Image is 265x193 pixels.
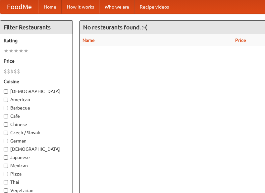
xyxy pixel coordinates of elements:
h5: Price [4,58,69,64]
label: Chinese [4,121,69,128]
h5: Cuisine [4,78,69,85]
li: ★ [9,47,14,54]
li: $ [4,68,7,75]
a: Home [38,0,62,14]
label: Barbecue [4,105,69,111]
li: ★ [24,47,28,54]
input: Thai [4,180,8,184]
li: ★ [19,47,24,54]
a: Price [235,38,246,43]
li: ★ [4,47,9,54]
input: Chinese [4,122,8,127]
input: Mexican [4,164,8,168]
li: $ [10,68,14,75]
input: Japanese [4,155,8,160]
label: [DEMOGRAPHIC_DATA] [4,146,69,152]
h4: Filter Restaurants [0,21,73,34]
label: Czech / Slovak [4,129,69,136]
input: American [4,98,8,102]
label: Mexican [4,162,69,169]
input: [DEMOGRAPHIC_DATA] [4,147,8,151]
h5: Rating [4,37,69,44]
input: Pizza [4,172,8,176]
label: Thai [4,179,69,185]
label: Japanese [4,154,69,161]
label: [DEMOGRAPHIC_DATA] [4,88,69,95]
input: Vegetarian [4,188,8,193]
label: Pizza [4,171,69,177]
input: [DEMOGRAPHIC_DATA] [4,89,8,94]
a: FoodMe [0,0,38,14]
a: Name [82,38,95,43]
li: ★ [14,47,19,54]
a: Who we are [99,0,134,14]
input: Cafe [4,114,8,118]
li: $ [14,68,17,75]
ng-pluralize: No restaurants found. :-( [83,24,147,30]
li: $ [7,68,10,75]
label: American [4,96,69,103]
label: German [4,138,69,144]
input: Czech / Slovak [4,131,8,135]
label: Cafe [4,113,69,119]
a: How it works [62,0,99,14]
input: Barbecue [4,106,8,110]
li: $ [17,68,20,75]
a: Recipe videos [134,0,174,14]
input: German [4,139,8,143]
